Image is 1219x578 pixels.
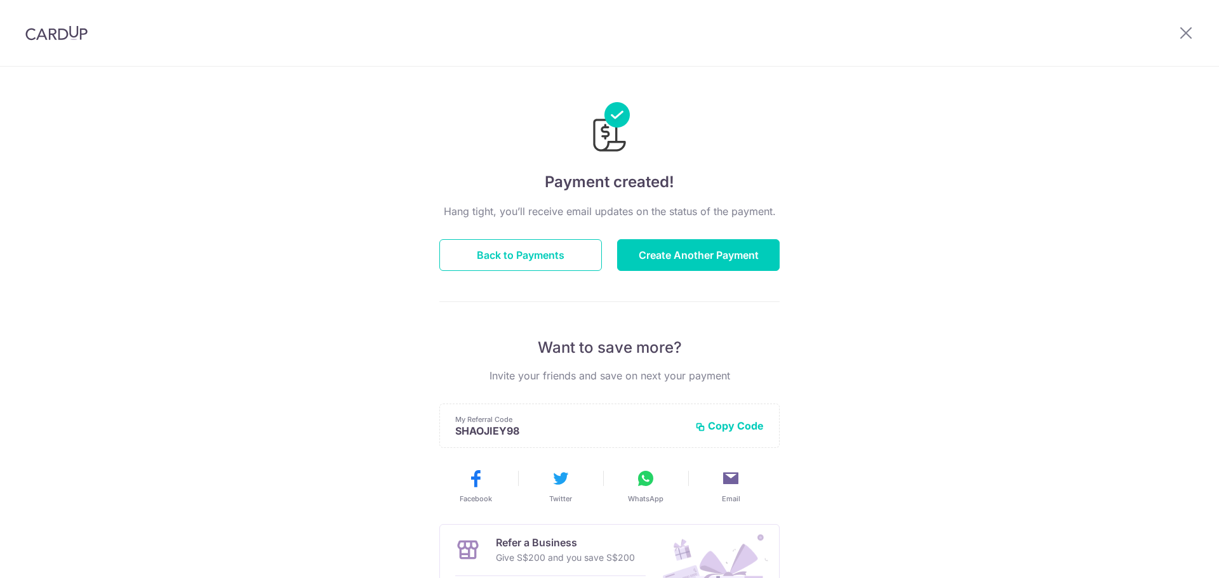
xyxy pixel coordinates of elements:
[460,494,492,504] span: Facebook
[617,239,780,271] button: Create Another Payment
[693,468,768,504] button: Email
[722,494,740,504] span: Email
[439,368,780,383] p: Invite your friends and save on next your payment
[695,419,764,432] button: Copy Code
[439,171,780,194] h4: Payment created!
[549,494,572,504] span: Twitter
[439,338,780,358] p: Want to save more?
[589,102,630,155] img: Payments
[496,535,635,550] p: Refer a Business
[608,468,683,504] button: WhatsApp
[439,239,602,271] button: Back to Payments
[523,468,598,504] button: Twitter
[496,550,635,565] p: Give S$200 and you save S$200
[438,468,513,504] button: Facebook
[455,414,685,424] p: My Referral Code
[455,424,685,437] p: SHAOJIEY98
[439,204,780,219] p: Hang tight, you’ll receive email updates on the status of the payment.
[628,494,663,504] span: WhatsApp
[25,25,88,41] img: CardUp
